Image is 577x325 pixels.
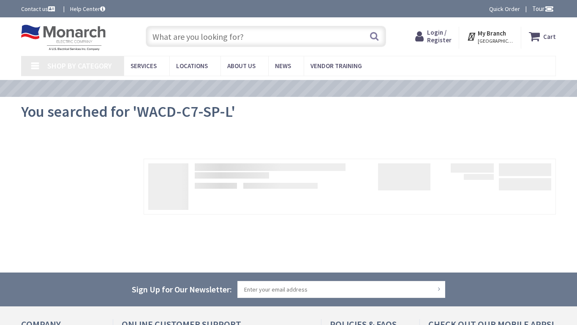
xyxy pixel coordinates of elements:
[132,284,232,295] span: Sign Up for Our Newsletter:
[310,62,362,70] span: Vendor Training
[227,62,256,70] span: About Us
[131,62,157,70] span: Services
[21,5,57,13] a: Contact us
[543,29,556,44] strong: Cart
[275,62,291,70] span: News
[478,38,514,44] span: [GEOGRAPHIC_DATA], [GEOGRAPHIC_DATA]
[467,29,514,44] div: My Branch [GEOGRAPHIC_DATA], [GEOGRAPHIC_DATA]
[146,26,386,47] input: What are you looking for?
[529,29,556,44] a: Cart
[532,5,554,13] span: Tour
[21,102,235,121] span: You searched for 'WACD-C7-SP-L'
[427,28,452,44] span: Login / Register
[70,5,105,13] a: Help Center
[478,29,506,37] strong: My Branch
[176,62,208,70] span: Locations
[489,5,520,13] a: Quick Order
[237,281,445,298] input: Enter your email address
[415,29,452,44] a: Login / Register
[47,61,112,71] span: Shop By Category
[21,25,106,51] img: Monarch Electric Company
